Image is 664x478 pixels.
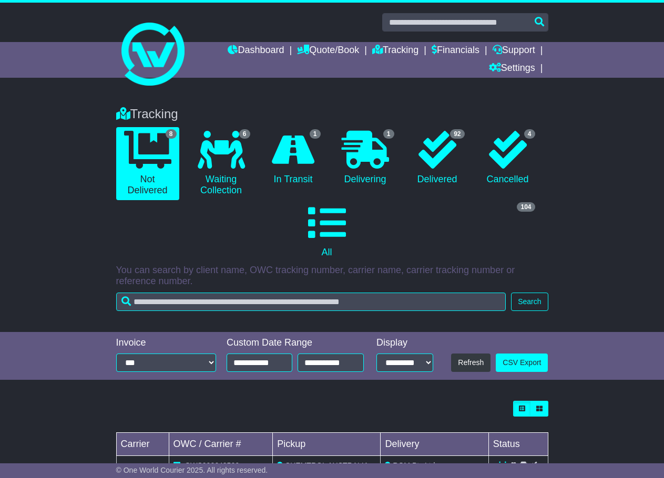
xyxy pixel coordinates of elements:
td: Delivery [381,433,488,456]
a: CSV Export [496,354,548,372]
span: 92 [450,129,464,139]
div: Invoice [116,337,217,349]
td: Status [488,433,548,456]
span: 1 [310,129,321,139]
button: Search [511,293,548,311]
span: 6 [239,129,250,139]
span: OWS000649566 [185,461,239,470]
span: ROM Pty Ltd [393,461,435,470]
span: 104 [517,202,535,212]
a: Quote/Book [297,42,359,60]
div: Display [376,337,433,349]
a: 4 Cancelled [478,127,538,189]
button: Refresh [451,354,491,372]
a: 6 Waiting Collection [190,127,253,200]
a: Dashboard [228,42,284,60]
a: 8 Not Delivered [116,127,179,200]
a: 1 In Transit [263,127,323,189]
a: Financials [432,42,479,60]
a: Support [493,42,535,60]
a: 92 Delivered [407,127,467,189]
p: You can search by client name, OWC tracking number, carrier name, carrier tracking number or refe... [116,265,548,287]
span: 8 [166,129,177,139]
span: 1 [383,129,394,139]
a: 104 All [116,200,538,262]
div: Tracking [111,107,554,122]
td: Pickup [273,433,381,456]
td: Carrier [116,433,169,456]
td: OWC / Carrier # [169,433,273,456]
a: 1 Delivering [334,127,397,189]
a: Tracking [372,42,418,60]
a: Settings [489,60,535,78]
div: Custom Date Range [227,337,364,349]
span: 4 [524,129,535,139]
span: © One World Courier 2025. All rights reserved. [116,466,268,474]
